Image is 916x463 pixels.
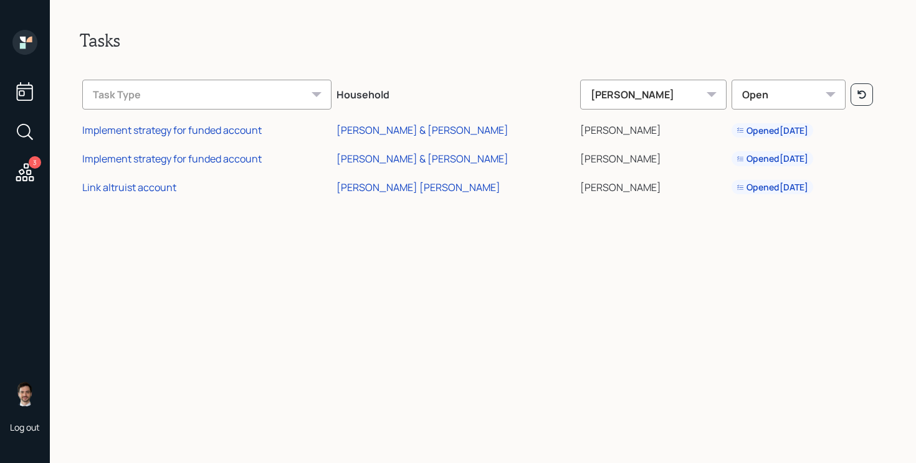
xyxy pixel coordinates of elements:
div: [PERSON_NAME] & [PERSON_NAME] [336,152,508,166]
td: [PERSON_NAME] [578,143,729,171]
td: [PERSON_NAME] [578,171,729,200]
div: Log out [10,421,40,433]
div: Open [732,80,846,110]
div: [PERSON_NAME] [580,80,727,110]
h2: Tasks [80,30,886,51]
div: Task Type [82,80,332,110]
div: [PERSON_NAME] & [PERSON_NAME] [336,123,508,137]
th: Household [334,71,578,115]
div: 3 [29,156,41,169]
div: Opened [DATE] [737,152,808,165]
div: Opened [DATE] [737,181,808,194]
div: [PERSON_NAME] [PERSON_NAME] [336,180,500,194]
td: [PERSON_NAME] [578,115,729,143]
div: Implement strategy for funded account [82,152,262,166]
img: jonah-coleman-headshot.png [12,381,37,406]
div: Implement strategy for funded account [82,123,262,137]
div: Opened [DATE] [737,124,808,137]
div: Link altruist account [82,180,176,194]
